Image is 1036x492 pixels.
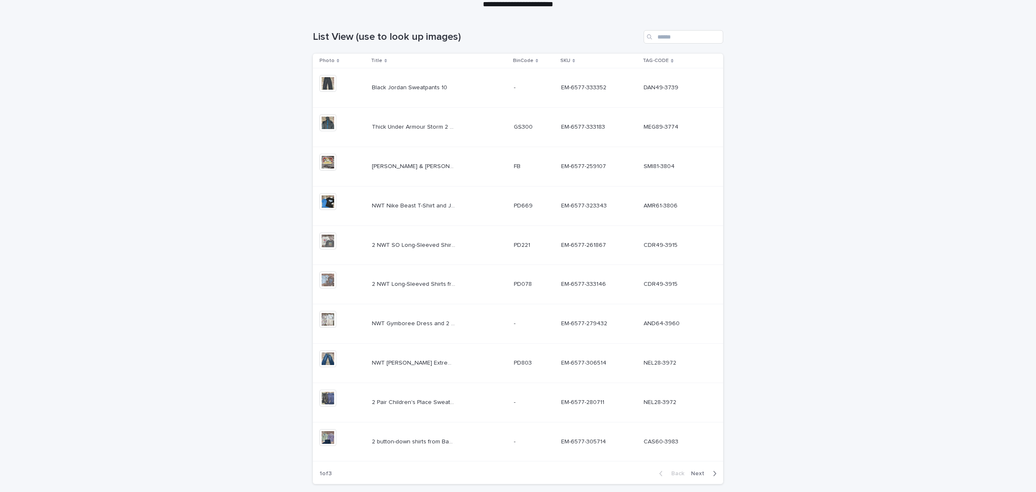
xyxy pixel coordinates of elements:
tr: Thick Under Armour Storm 2 Zip-Up Jacket 10Thick Under Armour Storm 2 Zip-Up Jacket 10 GS300GS300... [313,108,723,147]
p: Title [371,56,382,65]
p: EM-6577-333183 [561,122,607,131]
tr: NWT Nike Beast T-Shirt and Jumping Beans Basic Tee 4NWT Nike Beast T-Shirt and Jumping Beans Basi... [313,186,723,225]
p: 2 Pair Children's Place Sweatpants 10 [372,397,457,406]
span: Back [666,471,684,476]
p: 2 NWT SO Long-Sleeved Shirts 7 [372,240,457,249]
tr: Black Jordan Sweatpants 10Black Jordan Sweatpants 10 -- EM-6577-333352EM-6577-333352 DAN49-3739DA... [313,68,723,108]
p: FB [514,161,522,170]
p: NWT Gymboree Dress and 2 Flowy Shirts from Gymboree and Carter's 3T [372,319,457,327]
p: SMI81-3804 [644,161,676,170]
p: CAS60-3983 [644,437,680,445]
p: Melissa & Doug Ballet Performance Wooden Puzzle One Size [372,161,457,170]
button: Back [652,470,688,477]
p: EM-6577-333352 [561,83,608,91]
p: EM-6577-261867 [561,240,608,249]
p: 2 button-down shirts from Baby Gap and Nautica plus dark wash jeans 2T [372,437,457,445]
p: EM-6577-259107 [561,161,608,170]
p: DAN49-3739 [644,83,680,91]
span: Next [691,471,709,476]
p: - [514,437,517,445]
p: - [514,319,517,327]
tr: NWT [PERSON_NAME] Extreme Motion Jeans 10NWT [PERSON_NAME] Extreme Motion Jeans 10 PD803PD803 EM-... [313,343,723,383]
p: NWT Nike Beast T-Shirt and Jumping Beans Basic Tee 4 [372,201,457,210]
p: BinCode [513,56,533,65]
p: CDR49-3915 [644,240,679,249]
p: 1 of 3 [313,464,338,484]
p: 2 NWT Long-Sleeved Shirts from Old Navy and Mudd 7 [372,279,457,288]
tr: NWT Gymboree Dress and 2 Flowy Shirts from Gymboree and [PERSON_NAME] 3TNWT Gymboree Dress and 2 ... [313,304,723,344]
tr: 2 NWT SO Long-Sleeved Shirts 72 NWT SO Long-Sleeved Shirts 7 PD221PD221 EM-6577-261867EM-6577-261... [313,225,723,265]
tr: 2 button-down shirts from Baby Gap and Nautica plus dark wash jeans 2T2 button-down shirts from B... [313,422,723,461]
p: Black Jordan Sweatpants 10 [372,83,449,91]
p: Photo [320,56,335,65]
input: Search [644,30,723,44]
p: EM-6577-306514 [561,358,608,367]
p: PD803 [514,358,533,367]
tr: 2 NWT Long-Sleeved Shirts from Old Navy and [PERSON_NAME] 72 NWT Long-Sleeved Shirts from Old Nav... [313,265,723,304]
p: AND64-3960 [644,319,681,327]
p: EM-6577-305714 [561,437,608,445]
h1: List View (use to look up images) [313,31,640,43]
p: NWT Lee's Extreme Motion Jeans 10 [372,358,457,367]
p: MEG89-3774 [644,122,680,131]
p: EM-6577-323343 [561,201,608,210]
button: Next [688,470,723,477]
tr: [PERSON_NAME] & [PERSON_NAME] Ballet Performance Wooden Puzzle One Size[PERSON_NAME] & [PERSON_NA... [313,147,723,186]
p: PD669 [514,201,534,210]
p: EM-6577-279432 [561,319,609,327]
p: CDR49-3915 [644,279,679,288]
p: - [514,397,517,406]
tr: 2 Pair Children's Place Sweatpants 102 Pair Children's Place Sweatpants 10 -- EM-6577-280711EM-65... [313,383,723,422]
p: PD078 [514,279,533,288]
p: EM-6577-333146 [561,279,608,288]
p: EM-6577-280711 [561,397,606,406]
p: PD221 [514,240,532,249]
p: SKU [560,56,570,65]
p: NEL28-3972 [644,397,678,406]
p: AMR61-3806 [644,201,679,210]
p: - [514,83,517,91]
p: TAG-CODE [643,56,669,65]
p: GS300 [514,122,534,131]
p: Thick Under Armour Storm 2 Zip-Up Jacket 10 [372,122,457,131]
p: NEL28-3972 [644,358,678,367]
